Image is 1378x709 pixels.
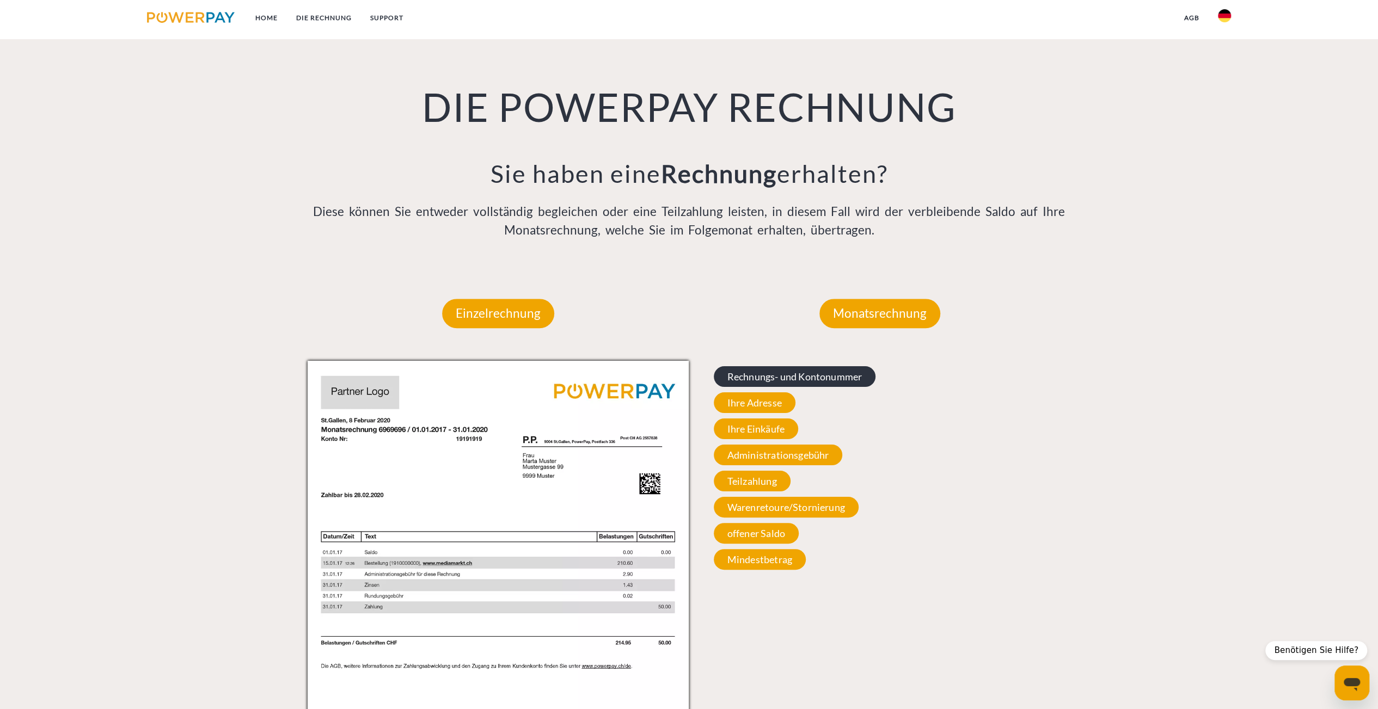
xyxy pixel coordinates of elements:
span: Rechnungs- und Kontonummer [714,366,876,387]
span: Warenretoure/Stornierung [714,497,859,517]
a: agb [1175,8,1209,28]
a: SUPPORT [361,8,413,28]
h1: DIE POWERPAY RECHNUNG [308,82,1071,131]
b: Rechnung [660,159,776,188]
h3: Sie haben eine erhalten? [308,158,1071,189]
span: Administrationsgebühr [714,445,843,465]
img: logo-powerpay.svg [147,12,235,23]
p: Monatsrechnung [819,299,940,328]
span: Teilzahlung [714,471,791,491]
p: Einzelrechnung [442,299,554,328]
iframe: Schaltfläche zum Öffnen des Messaging-Fensters; Konversation läuft [1334,665,1369,700]
div: Benötigen Sie Hilfe? [1265,641,1367,660]
span: offener Saldo [714,523,799,544]
a: DIE RECHNUNG [287,8,361,28]
span: Mindestbetrag [714,549,806,570]
span: Ihre Adresse [714,392,795,413]
img: de [1218,9,1231,22]
span: Ihre Einkäufe [714,418,798,439]
p: Diese können Sie entweder vollständig begleichen oder eine Teilzahlung leisten, in diesem Fall wi... [308,202,1071,239]
a: Home [246,8,287,28]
